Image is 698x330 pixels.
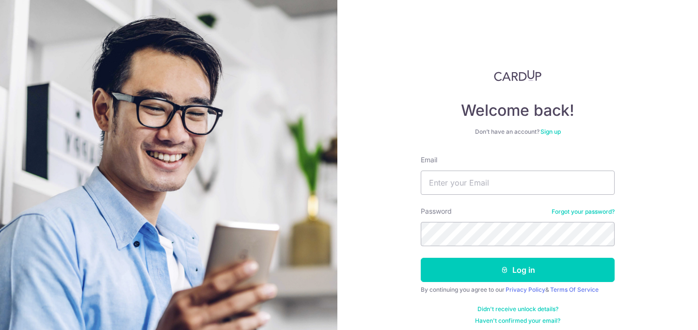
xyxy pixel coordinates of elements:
div: Don’t have an account? [421,128,615,136]
a: Didn't receive unlock details? [477,305,558,313]
a: Forgot your password? [552,208,615,216]
a: Privacy Policy [506,286,545,293]
h4: Welcome back! [421,101,615,120]
a: Sign up [540,128,561,135]
label: Password [421,206,452,216]
img: CardUp Logo [494,70,541,81]
a: Terms Of Service [550,286,599,293]
input: Enter your Email [421,171,615,195]
div: By continuing you agree to our & [421,286,615,294]
a: Haven't confirmed your email? [475,317,560,325]
label: Email [421,155,437,165]
button: Log in [421,258,615,282]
